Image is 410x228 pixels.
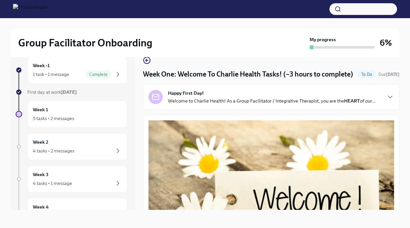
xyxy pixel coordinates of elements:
[33,62,50,69] h6: Week -1
[168,98,376,104] p: Welcome to Charlie Health! As a Group Facilitator / Integrative Therapist, you are the of our...
[16,56,127,84] a: Week -11 task • 1 messageComplete
[380,37,392,49] h3: 6%
[378,72,400,77] span: Due
[27,89,77,95] span: First day at work
[143,69,353,79] h4: Week One: Welcome To Charlie Health Tasks! (~3 hours to complete)
[168,90,204,96] strong: Happy First Day!
[16,101,127,128] a: Week 15 tasks • 2 messages
[16,198,127,225] a: Week 4
[33,138,48,146] h6: Week 2
[33,106,48,113] h6: Week 1
[378,71,400,78] span: August 18th, 2025 10:00
[13,4,47,14] img: CharlieHealth
[16,133,127,160] a: Week 24 tasks • 2 messages
[61,89,77,95] strong: [DATE]
[33,171,48,178] h6: Week 3
[33,180,72,186] div: 4 tasks • 1 message
[16,165,127,193] a: Week 34 tasks • 1 message
[33,148,74,154] div: 4 tasks • 2 messages
[344,98,360,104] strong: HEART
[33,203,49,210] h6: Week 4
[33,115,74,122] div: 5 tasks • 2 messages
[16,89,127,95] a: First day at work[DATE]
[85,72,111,77] span: Complete
[18,36,152,49] h2: Group Facilitator Onboarding
[310,36,336,43] strong: My progress
[386,72,400,77] strong: [DATE]
[33,71,69,78] div: 1 task • 1 message
[357,72,376,77] span: To Do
